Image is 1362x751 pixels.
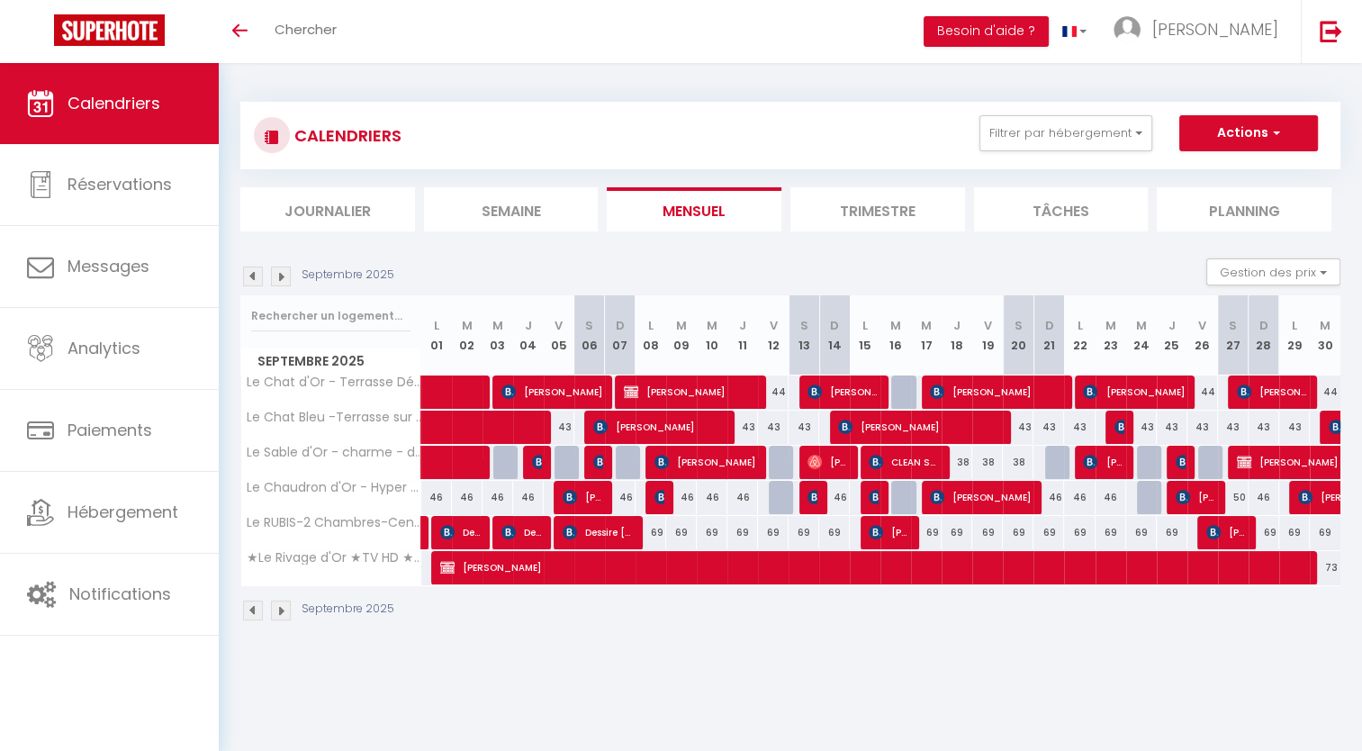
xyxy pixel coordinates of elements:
span: [PERSON_NAME] [654,445,756,479]
span: ★Le Rivage d'Or ★TV HD ★Wifi Haut-Débit ★Paisible [244,551,424,565]
span: Le Sable d'Or - charme - dépaysement [244,446,424,459]
div: 46 [1033,481,1064,514]
div: 69 [636,516,666,549]
span: Analytics [68,337,140,359]
div: 69 [911,516,942,549]
div: 46 [605,481,636,514]
span: Dessire [PERSON_NAME] [440,515,481,549]
span: Le RUBIS-2 Chambres-Centre ville [244,516,424,529]
th: 15 [850,295,880,375]
div: 69 [697,516,727,549]
div: 43 [1033,411,1064,444]
div: 43 [1126,411,1157,444]
li: Trimestre [790,187,965,231]
abbr: M [1136,317,1147,334]
span: [PERSON_NAME] [1083,445,1123,479]
div: 43 [1187,411,1218,444]
span: [PERSON_NAME] [1152,18,1278,41]
th: 28 [1249,295,1279,375]
li: Tâches [974,187,1149,231]
div: 46 [697,481,727,514]
div: 44 [758,375,789,409]
th: 11 [727,295,758,375]
th: 16 [880,295,911,375]
div: 50 [1218,481,1249,514]
abbr: V [770,317,778,334]
li: Journalier [240,187,415,231]
div: 43 [789,411,819,444]
li: Semaine [424,187,599,231]
th: 24 [1126,295,1157,375]
span: [PERSON_NAME] [654,480,664,514]
div: 69 [1310,516,1340,549]
div: 46 [1064,481,1095,514]
abbr: L [1078,317,1083,334]
th: 29 [1279,295,1310,375]
div: 69 [1096,516,1126,549]
div: 43 [758,411,789,444]
div: 46 [666,481,697,514]
span: [PERSON_NAME] [869,515,909,549]
span: [PERSON_NAME] [1176,480,1216,514]
span: Calendriers [68,92,160,114]
img: ... [1114,16,1141,43]
span: Ludroi Léa [1176,445,1186,479]
div: 43 [727,411,758,444]
abbr: M [676,317,687,334]
div: 69 [789,516,819,549]
th: 04 [513,295,544,375]
abbr: L [1292,317,1297,334]
span: Réservations [68,173,172,195]
th: 01 [421,295,452,375]
div: 38 [942,446,972,479]
div: 69 [1126,516,1157,549]
abbr: S [800,317,808,334]
span: Desfachelles Saad [869,480,879,514]
span: [PERSON_NAME] [440,550,1307,584]
th: 25 [1157,295,1187,375]
div: 46 [452,481,483,514]
abbr: S [1015,317,1023,334]
th: 14 [819,295,850,375]
div: 69 [972,516,1003,549]
abbr: S [1229,317,1237,334]
th: 02 [452,295,483,375]
div: 69 [1064,516,1095,549]
span: CLEAN SPATI LINE SRL [869,445,940,479]
span: [PERSON_NAME] [930,480,1032,514]
button: Actions [1179,115,1318,151]
th: 27 [1218,295,1249,375]
li: Mensuel [607,187,781,231]
div: 44 [1310,375,1340,409]
th: 30 [1310,295,1340,375]
span: [PERSON_NAME] [593,410,726,444]
span: Dessire [PERSON_NAME] [563,515,634,549]
div: 46 [819,481,850,514]
th: 23 [1096,295,1126,375]
th: 19 [972,295,1003,375]
span: Notifications [69,583,171,605]
abbr: D [1259,317,1268,334]
div: 43 [1157,411,1187,444]
span: [PERSON_NAME] [593,445,603,479]
button: Filtrer par hébergement [979,115,1152,151]
abbr: M [462,317,473,334]
div: 38 [972,446,1003,479]
div: 46 [1096,481,1126,514]
p: Septembre 2025 [302,267,394,284]
span: [PERSON_NAME] [563,480,603,514]
span: [PERSON_NAME] [1206,515,1247,549]
li: Planning [1157,187,1331,231]
abbr: J [1168,317,1176,334]
span: [PERSON_NAME] [807,375,879,409]
span: [PERSON_NAME] [501,375,603,409]
div: 43 [1218,411,1249,444]
div: 46 [421,481,452,514]
div: 73 [1310,551,1340,584]
th: 07 [605,295,636,375]
span: Paiements [68,419,152,441]
th: 22 [1064,295,1095,375]
span: Le Chat d'Or - Terrasse Détente - Wifi [244,375,424,389]
span: [PERSON_NAME] [1237,375,1308,409]
abbr: M [492,317,503,334]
